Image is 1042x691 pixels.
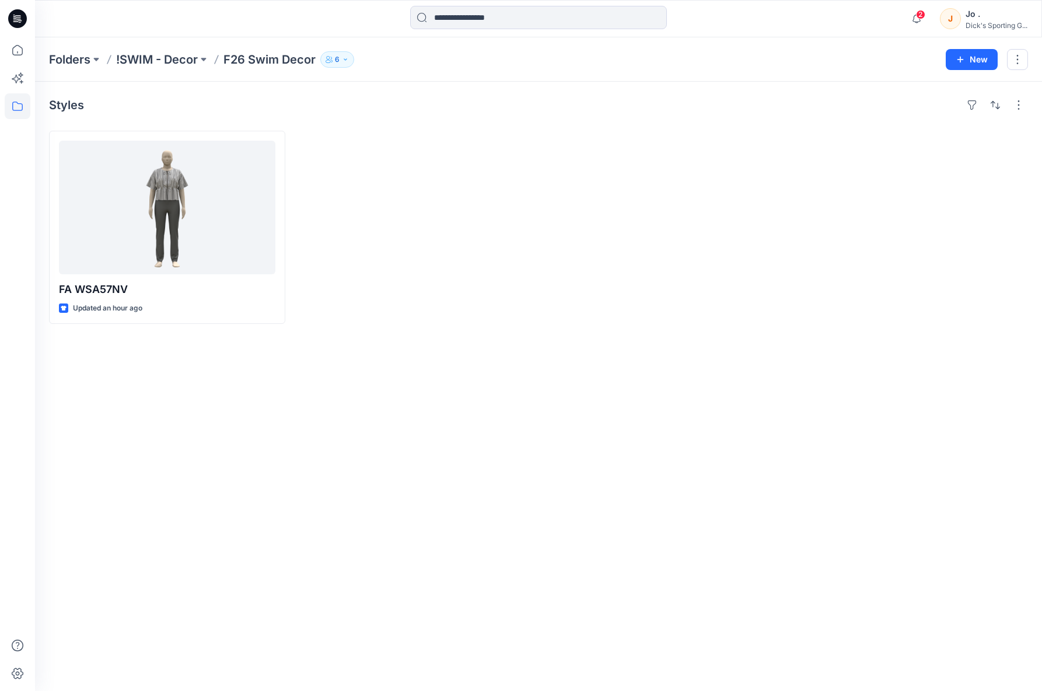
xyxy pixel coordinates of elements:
[49,98,84,112] h4: Styles
[49,51,90,68] a: Folders
[320,51,354,68] button: 6
[116,51,198,68] a: !SWIM - Decor
[966,21,1027,30] div: Dick's Sporting G...
[946,49,998,70] button: New
[59,281,275,298] p: FA WSA57NV
[73,302,142,315] p: Updated an hour ago
[335,53,340,66] p: 6
[59,141,275,274] a: FA WSA57NV
[223,51,316,68] p: F26 Swim Decor
[966,7,1027,21] div: Jo .
[940,8,961,29] div: J
[916,10,925,19] span: 2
